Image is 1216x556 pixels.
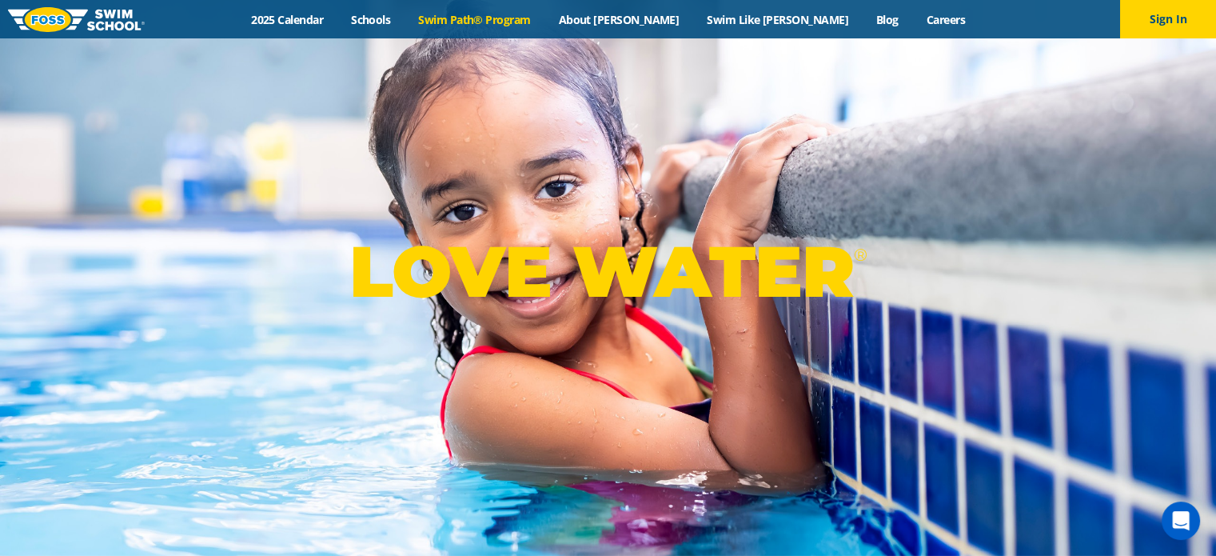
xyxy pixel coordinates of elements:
img: FOSS Swim School Logo [8,7,145,32]
a: Blog [862,12,912,27]
a: Careers [912,12,979,27]
sup: ® [854,245,867,265]
a: Swim Like [PERSON_NAME] [693,12,863,27]
a: About [PERSON_NAME] [544,12,693,27]
a: Schools [337,12,405,27]
div: Open Intercom Messenger [1162,502,1200,540]
a: 2025 Calendar [237,12,337,27]
a: Swim Path® Program [405,12,544,27]
p: LOVE WATER [349,229,867,314]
